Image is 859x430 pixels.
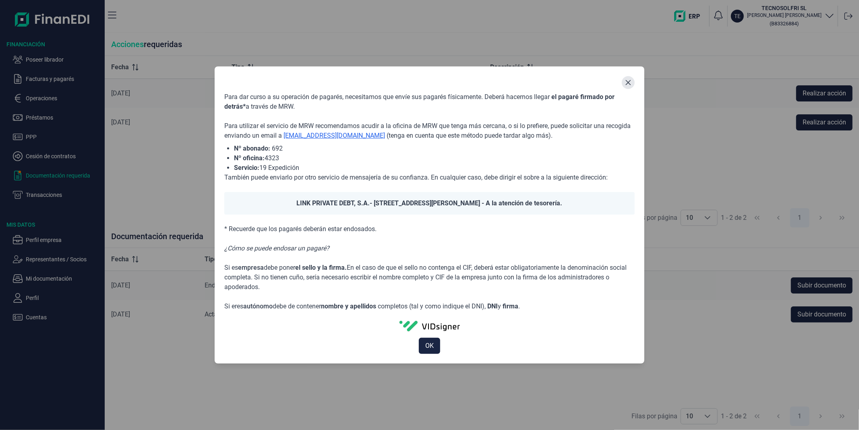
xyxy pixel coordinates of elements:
span: firma [503,302,518,310]
span: Nº abonado: [234,145,270,152]
li: 19 Expedición [234,163,635,173]
img: vidSignerLogo [399,321,460,331]
p: * Recuerde que los pagarés deberán estar endosados. [224,224,635,234]
span: nombre y apellidos [321,302,376,310]
a: [EMAIL_ADDRESS][DOMAIN_NAME] [284,132,385,139]
span: autónomo [243,302,273,310]
span: el sello y la firma. [295,264,347,271]
p: Si eres debe de contener completos (tal y como indique el DNI), y . [224,302,635,311]
button: Close [622,76,635,89]
span: LINK PRIVATE DEBT, S.A. [297,199,370,207]
li: 692 [234,144,635,153]
span: DNI [487,302,498,310]
span: empresa [238,264,264,271]
p: ¿Cómo se puede endosar un pagaré? [224,244,635,253]
span: Servicio: [234,164,259,172]
p: Para dar curso a su operación de pagarés, necesitamos que envíe sus pagarés físicamente. Deberá h... [224,92,635,112]
span: Nº oficina: [234,154,265,162]
div: - [STREET_ADDRESS][PERSON_NAME] - A la atención de tesorería. [224,192,635,215]
button: OK [419,338,440,354]
p: También puede enviarlo por otro servicio de mensajería de su confianza. En cualquier caso, debe d... [224,173,635,182]
li: 4323 [234,153,635,163]
span: OK [425,341,434,351]
p: Si es debe poner En el caso de que el sello no contenga el CIF, deberá estar obligatoriamente la ... [224,263,635,292]
p: Para utilizar el servicio de MRW recomendamos acudir a la oficina de MRW que tenga más cercana, o... [224,121,635,141]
